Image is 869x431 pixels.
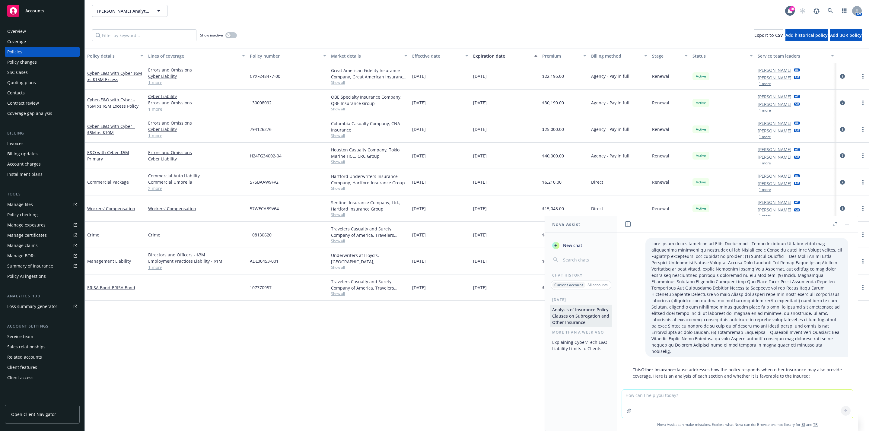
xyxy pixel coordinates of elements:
[92,5,167,17] button: [PERSON_NAME] Analytics, Inc.
[331,212,407,217] span: Show all
[7,241,38,250] div: Manage claims
[148,258,245,264] a: Employment Practices Liability - $1M
[148,252,245,258] a: Directors and Officers - $3M
[830,32,862,38] span: Add BOR policy
[759,109,771,112] button: 1 more
[92,29,196,41] input: Filter by keyword...
[591,126,629,132] span: Agency - Pay in full
[148,173,245,179] a: Commercial Auto Liability
[148,179,245,185] a: Commercial Umbrella
[473,232,487,238] span: [DATE]
[7,78,36,87] div: Quoting plans
[755,49,836,63] button: Service team leaders
[5,98,80,108] a: Contract review
[785,29,828,41] button: Add historical policy
[5,220,80,230] span: Manage exposures
[250,232,272,238] span: 108130620
[473,258,487,264] span: [DATE]
[473,126,487,132] span: [DATE]
[633,366,842,379] p: This clause addresses how the policy responds when other insurance may also provide coverage. Her...
[250,100,272,106] span: 130008092
[148,264,245,271] a: 1 more
[545,297,617,302] div: [DATE]
[410,49,471,63] button: Effective date
[550,337,612,353] button: Explaining Cyber/Tech E&O Liability Limits to Clients
[7,363,37,372] div: Client features
[839,126,846,133] a: circleInformation
[695,100,707,106] span: Active
[412,73,426,79] span: [DATE]
[838,5,850,17] a: Switch app
[789,6,795,11] div: 19
[542,232,562,238] span: $5,828.00
[87,179,129,185] a: Commercial Package
[148,73,245,79] a: Cyber Liability
[200,33,223,38] span: Show inactive
[5,261,80,271] a: Summary of insurance
[652,205,669,212] span: Renewal
[859,205,867,212] a: more
[695,74,707,79] span: Active
[759,82,771,86] button: 1 more
[412,153,426,159] span: [DATE]
[148,149,245,156] a: Errors and Omissions
[813,422,818,427] a: TR
[591,205,603,212] span: Direct
[7,159,41,169] div: Account charges
[5,2,80,19] a: Accounts
[87,123,135,135] a: Cyber
[692,53,746,59] div: Status
[331,173,407,186] div: Hartford Underwriters Insurance Company, Hartford Insurance Group
[473,179,487,185] span: [DATE]
[824,5,836,17] a: Search
[7,27,26,36] div: Overview
[7,47,22,57] div: Policies
[7,261,53,271] div: Summary of insurance
[650,49,690,63] button: Stage
[542,258,564,264] span: $18,948.00
[7,57,37,67] div: Policy changes
[148,232,245,238] a: Crime
[5,149,80,159] a: Billing updates
[5,57,80,67] a: Policy changes
[87,53,137,59] div: Policy details
[758,199,791,205] a: [PERSON_NAME]
[5,342,80,352] a: Sales relationships
[695,153,707,158] span: Active
[7,373,33,382] div: Client access
[412,284,426,291] span: [DATE]
[331,80,407,85] span: Show all
[250,73,280,79] span: CYXF248477-00
[540,49,589,63] button: Premium
[652,126,669,132] span: Renewal
[545,273,617,278] div: Chat History
[7,220,46,230] div: Manage exposures
[5,109,80,118] a: Coverage gap analysis
[5,47,80,57] a: Policies
[5,230,80,240] a: Manage certificates
[758,74,791,81] a: [PERSON_NAME]
[5,130,80,136] div: Billing
[250,205,279,212] span: 57WECAB9V64
[5,191,80,197] div: Tools
[85,49,146,63] button: Policy details
[7,170,43,179] div: Installment plans
[830,29,862,41] button: Add BOR policy
[758,101,791,107] a: [PERSON_NAME]
[801,422,805,427] a: BI
[471,49,540,63] button: Expiration date
[148,106,245,112] a: 1 more
[5,323,80,329] div: Account settings
[331,67,407,80] div: Great American Fidelity Insurance Company, Great American Insurance Group
[785,32,828,38] span: Add historical policy
[859,258,867,265] a: more
[652,100,669,106] span: Renewal
[651,240,842,354] p: Lore ipsum dolo sitametcon ad Elits Doeiusmod - Tempo Incididun Ut labor etdol mag aliquaenima mi...
[412,232,426,238] span: [DATE]
[7,37,26,46] div: Coverage
[5,332,80,341] a: Service team
[542,126,564,132] span: $25,000.00
[591,53,641,59] div: Billing method
[562,256,610,264] input: Search chats
[148,132,245,139] a: 1 more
